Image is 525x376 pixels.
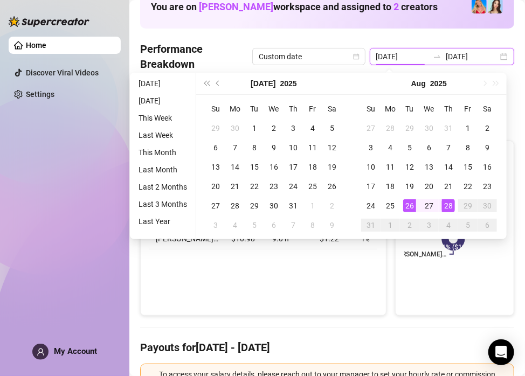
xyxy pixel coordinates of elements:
td: 2025-07-29 [245,196,264,215]
h4: Performance Breakdown [140,41,252,72]
td: 2025-09-06 [478,215,497,235]
td: 2025-07-31 [439,119,458,138]
th: Mo [381,99,400,119]
td: 2025-07-06 [206,138,225,157]
button: Choose a year [280,73,297,94]
td: 2025-08-17 [361,177,381,196]
td: 2025-07-01 [245,119,264,138]
div: 1 [461,122,474,135]
td: 2025-07-19 [322,157,342,177]
div: 11 [384,161,397,173]
div: 1 [248,122,261,135]
div: 5 [461,219,474,232]
div: 4 [306,122,319,135]
td: 2025-08-09 [322,215,342,235]
td: 2025-07-10 [284,138,303,157]
td: 2025-09-04 [439,215,458,235]
li: Last Year [134,215,191,228]
div: 29 [209,122,222,135]
div: 12 [326,141,339,154]
td: 2025-08-03 [361,138,381,157]
th: Su [206,99,225,119]
td: 2025-07-15 [245,157,264,177]
button: Last year (Control + left) [201,73,212,94]
td: 2025-08-07 [284,215,303,235]
li: Last 3 Months [134,198,191,211]
div: 28 [442,199,455,212]
td: 2025-08-30 [478,196,497,215]
div: 17 [287,161,300,173]
th: Th [439,99,458,119]
td: 2025-07-04 [303,119,322,138]
input: Start date [376,51,429,62]
div: 9 [326,219,339,232]
td: 2025-08-18 [381,177,400,196]
td: 2025-08-26 [400,196,419,215]
td: 2025-06-29 [206,119,225,138]
div: 26 [403,199,416,212]
td: 2025-08-05 [400,138,419,157]
div: 17 [364,180,377,193]
td: 2025-08-09 [478,138,497,157]
td: 2025-08-31 [361,215,381,235]
td: 2025-09-05 [458,215,478,235]
li: Last Month [134,163,191,176]
td: 2025-08-01 [303,196,322,215]
div: 21 [229,180,241,193]
td: 2025-07-25 [303,177,322,196]
div: 8 [306,219,319,232]
div: 22 [248,180,261,193]
div: 9 [481,141,494,154]
div: 25 [384,199,397,212]
div: 5 [403,141,416,154]
a: Home [26,41,46,50]
li: Last 2 Months [134,180,191,193]
div: 21 [442,180,455,193]
img: logo-BBDzfeDw.svg [9,16,89,27]
div: 4 [384,141,397,154]
button: Choose a year [430,73,447,94]
div: 2 [267,122,280,135]
td: 2025-09-02 [400,215,419,235]
td: 2025-08-04 [381,138,400,157]
div: 23 [481,180,494,193]
div: 27 [209,199,222,212]
td: 2025-07-30 [264,196,284,215]
td: 2025-07-20 [206,177,225,196]
th: Tu [245,99,264,119]
div: 10 [364,161,377,173]
td: 9.0 h [266,228,313,249]
div: 13 [423,161,436,173]
td: 2025-07-31 [284,196,303,215]
h1: You are on workspace and assigned to creators [151,1,438,13]
div: 23 [267,180,280,193]
div: 2 [481,122,494,135]
div: 30 [481,199,494,212]
li: [DATE] [134,94,191,107]
div: 5 [326,122,339,135]
div: 16 [267,161,280,173]
th: We [419,99,439,119]
td: 2025-08-19 [400,177,419,196]
div: 6 [481,219,494,232]
td: 2025-07-21 [225,177,245,196]
td: 2025-07-28 [381,119,400,138]
td: 2025-07-05 [322,119,342,138]
td: 2025-07-07 [225,138,245,157]
button: Choose a month [251,73,275,94]
div: 30 [423,122,436,135]
span: [PERSON_NAME] [199,1,273,12]
th: Fr [303,99,322,119]
div: 7 [442,141,455,154]
td: 2025-07-22 [245,177,264,196]
td: 2025-08-08 [458,138,478,157]
div: 31 [364,219,377,232]
div: 7 [287,219,300,232]
a: Discover Viral Videos [26,68,99,77]
div: 20 [209,180,222,193]
td: 2025-07-13 [206,157,225,177]
td: 2025-07-24 [284,177,303,196]
td: 2025-07-11 [303,138,322,157]
td: 2025-08-07 [439,138,458,157]
td: 2025-07-27 [206,196,225,215]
